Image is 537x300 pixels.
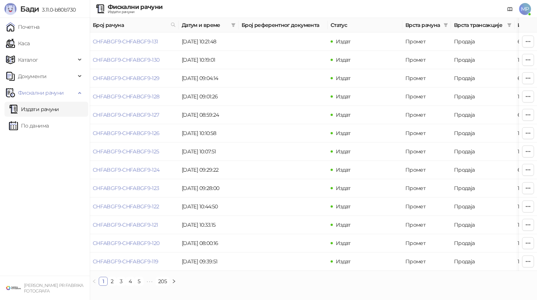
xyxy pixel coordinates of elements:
[230,19,237,31] span: filter
[90,69,179,88] td: CHFABGF9-CHFABGF9-129
[9,118,49,133] a: По данима
[179,143,239,161] td: [DATE] 10:07:51
[444,23,448,27] span: filter
[336,221,351,228] span: Издат
[90,277,99,286] button: left
[402,143,451,161] td: Промет
[451,143,515,161] td: Продаја
[451,33,515,51] td: Продаја
[336,93,351,100] span: Издат
[336,56,351,63] span: Издат
[336,38,351,45] span: Издат
[336,166,351,173] span: Издат
[93,93,160,100] a: CHFABGF9-CHFABGF9-128
[126,277,135,286] li: 4
[336,240,351,247] span: Издат
[93,258,159,265] a: CHFABGF9-CHFABGF9-119
[6,36,30,51] a: Каса
[179,33,239,51] td: [DATE] 10:21:48
[18,69,46,84] span: Документи
[6,281,21,296] img: 64x64-companyLogo-38624034-993d-4b3e-9699-b297fbaf4d83.png
[169,277,178,286] li: Следећа страна
[336,111,351,118] span: Издат
[9,102,59,117] a: Издати рачуни
[179,198,239,216] td: [DATE] 10:44:50
[144,277,156,286] span: •••
[179,252,239,271] td: [DATE] 09:39:51
[172,279,176,284] span: right
[20,4,39,13] span: Бади
[405,21,441,29] span: Врста рачуна
[93,166,160,173] a: CHFABGF9-CHFABGF9-124
[402,198,451,216] td: Промет
[402,88,451,106] td: Промет
[99,277,108,286] li: 1
[6,19,40,34] a: Почетна
[108,4,162,10] div: Фискални рачуни
[179,179,239,198] td: [DATE] 09:28:00
[135,277,143,285] a: 5
[179,161,239,179] td: [DATE] 09:29:22
[336,203,351,210] span: Издат
[117,277,126,286] li: 3
[108,277,116,285] a: 2
[402,124,451,143] td: Промет
[93,111,159,118] a: CHFABGF9-CHFABGF9-127
[90,51,179,69] td: CHFABGF9-CHFABGF9-130
[93,21,168,29] span: Број рачуна
[108,277,117,286] li: 2
[93,56,160,63] a: CHFABGF9-CHFABGF9-130
[90,161,179,179] td: CHFABGF9-CHFABGF9-124
[519,3,531,15] span: MP
[90,143,179,161] td: CHFABGF9-CHFABGF9-125
[402,252,451,271] td: Промет
[179,106,239,124] td: [DATE] 08:59:24
[18,52,38,67] span: Каталог
[90,124,179,143] td: CHFABGF9-CHFABGF9-126
[135,277,144,286] li: 5
[93,130,160,137] a: CHFABGF9-CHFABGF9-126
[336,258,351,265] span: Издат
[179,69,239,88] td: [DATE] 09:04:14
[402,51,451,69] td: Промет
[144,277,156,286] li: Следећих 5 Страна
[93,203,159,210] a: CHFABGF9-CHFABGF9-122
[90,179,179,198] td: CHFABGF9-CHFABGF9-123
[93,38,158,45] a: CHFABGF9-CHFABGF9-131
[451,18,515,33] th: Врста трансакције
[451,179,515,198] td: Продаја
[336,130,351,137] span: Издат
[99,277,107,285] a: 1
[507,23,512,27] span: filter
[402,33,451,51] td: Промет
[156,277,169,285] a: 205
[179,216,239,234] td: [DATE] 10:33:15
[402,234,451,252] td: Промет
[18,85,64,100] span: Фискални рачуни
[402,18,451,33] th: Врста рачуна
[108,10,162,14] div: Издати рачуни
[328,18,402,33] th: Статус
[90,252,179,271] td: CHFABGF9-CHFABGF9-119
[182,21,228,29] span: Датум и време
[4,3,16,15] img: Logo
[169,277,178,286] button: right
[451,234,515,252] td: Продаја
[336,75,351,82] span: Издат
[451,88,515,106] td: Продаја
[93,148,159,155] a: CHFABGF9-CHFABGF9-125
[93,240,160,247] a: CHFABGF9-CHFABGF9-120
[402,69,451,88] td: Промет
[92,279,96,284] span: left
[451,106,515,124] td: Продаја
[156,277,169,286] li: 205
[179,124,239,143] td: [DATE] 10:10:58
[179,51,239,69] td: [DATE] 10:19:01
[93,185,159,192] a: CHFABGF9-CHFABGF9-123
[179,234,239,252] td: [DATE] 08:00:16
[451,124,515,143] td: Продаја
[451,69,515,88] td: Продаја
[451,252,515,271] td: Продаја
[90,277,99,286] li: Претходна страна
[93,221,158,228] a: CHFABGF9-CHFABGF9-121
